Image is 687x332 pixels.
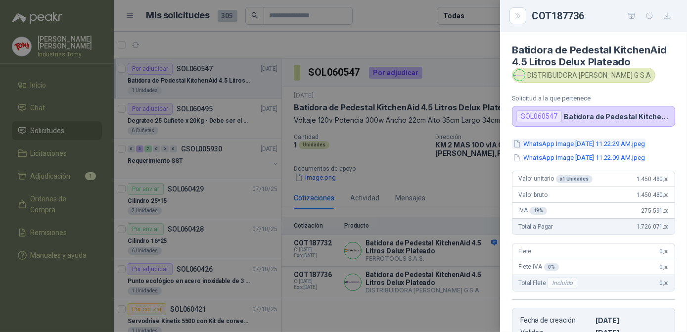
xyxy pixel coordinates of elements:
span: ,20 [663,208,669,214]
div: 19 % [530,207,548,215]
span: 0 [660,280,669,286]
div: Incluido [548,277,577,289]
span: IVA [518,207,547,215]
span: 1.450.480 [637,176,669,183]
span: 275.591 [641,207,669,214]
span: Valor bruto [518,191,547,198]
button: WhatsApp Image [DATE] 11.22.29 AM.jpeg [512,139,646,149]
p: Solicitud a la que pertenece [512,95,675,102]
span: Valor unitario [518,175,593,183]
span: ,00 [663,281,669,286]
span: Total Flete [518,277,579,289]
button: WhatsApp Image [DATE] 11.22.09 AM.jpeg [512,153,646,163]
p: Fecha de creación [520,316,592,325]
button: Close [512,10,524,22]
p: Batidora de Pedestal KitchenAid 4.5 Litros Delux Plateado [564,112,671,121]
span: 1.726.071 [637,223,669,230]
span: ,00 [663,177,669,182]
img: Company Logo [514,70,525,81]
span: 1.450.480 [637,191,669,198]
div: x 1 Unidades [556,175,593,183]
span: Total a Pagar [518,223,553,230]
p: [DATE] [595,316,667,325]
div: DISTRIBUIDORA [PERSON_NAME] G S.A [512,68,655,83]
span: Flete IVA [518,263,559,271]
span: ,00 [663,265,669,270]
div: 0 % [544,263,559,271]
div: SOL060547 [516,110,562,122]
span: 0 [660,248,669,255]
span: ,00 [663,192,669,198]
span: 0 [660,264,669,271]
span: ,20 [663,224,669,230]
span: Flete [518,248,531,255]
span: ,00 [663,249,669,254]
h4: Batidora de Pedestal KitchenAid 4.5 Litros Delux Plateado [512,44,675,68]
div: COT187736 [532,8,675,24]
